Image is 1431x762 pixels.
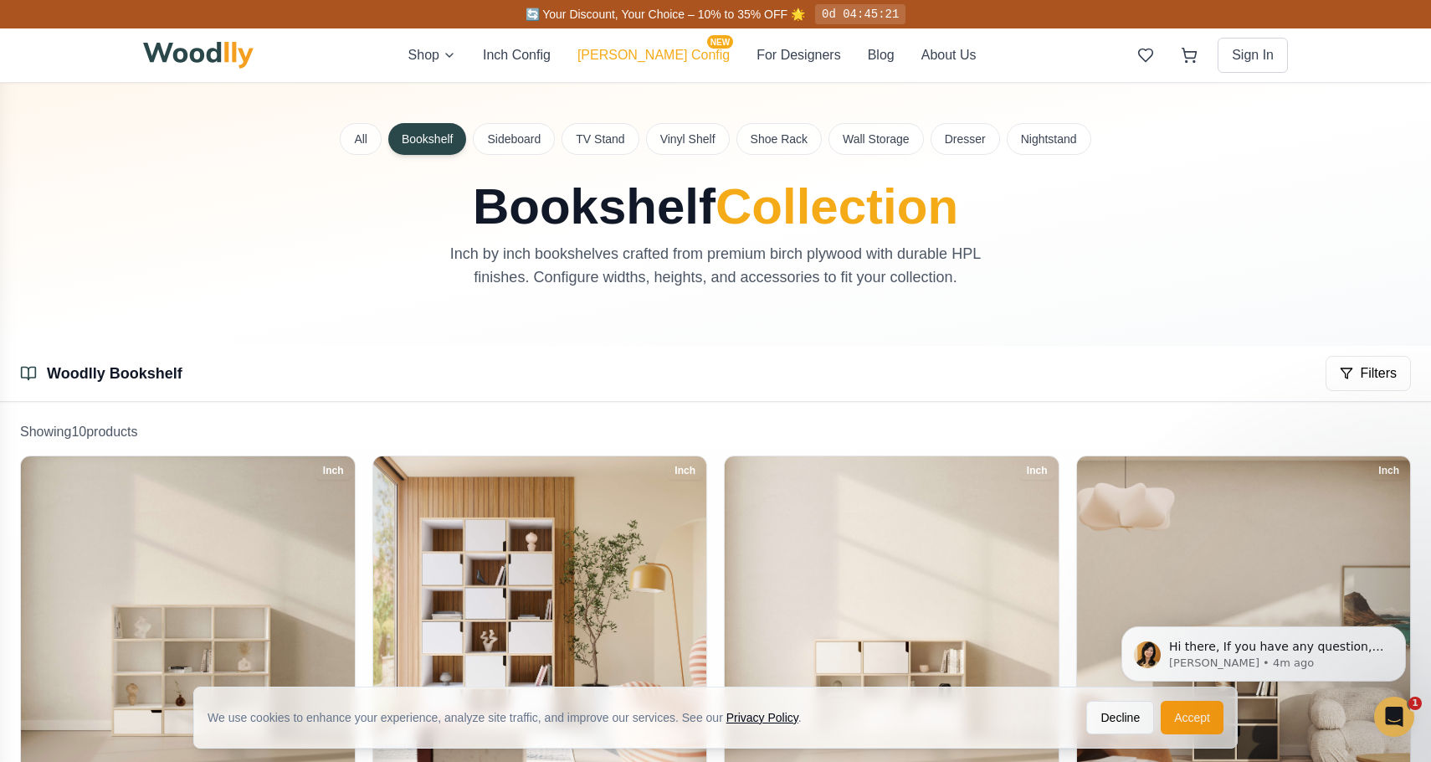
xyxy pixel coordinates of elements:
[143,42,254,69] img: Woodlly
[1374,697,1414,737] iframe: Intercom live chat
[736,123,822,155] button: Shoe Rack
[815,4,905,24] div: 0d 04:45:21
[340,123,382,155] button: All
[646,123,730,155] button: Vinyl Shelf
[483,45,551,65] button: Inch Config
[726,711,798,724] a: Privacy Policy
[1371,461,1407,480] div: Inch
[667,461,703,480] div: Inch
[1086,701,1154,734] button: Decline
[434,242,997,289] p: Inch by inch bookshelves crafted from premium birch plywood with durable HPL finishes. Configure ...
[20,422,1411,442] p: Showing 10 product s
[921,45,977,65] button: About Us
[1161,701,1223,734] button: Accept
[341,182,1090,232] h1: Bookshelf
[715,178,958,234] span: Collection
[315,461,351,480] div: Inch
[828,123,924,155] button: Wall Storage
[1096,591,1431,717] iframe: Intercom notifications message
[868,45,895,65] button: Blog
[707,35,733,49] span: NEW
[1360,363,1397,384] span: Filters
[473,123,555,155] button: Sideboard
[1408,697,1422,710] span: 1
[1007,123,1091,155] button: Nightstand
[577,45,730,65] button: [PERSON_NAME] ConfigNEW
[757,45,840,65] button: For Designers
[526,8,805,21] span: 🔄 Your Discount, Your Choice – 10% to 35% OFF 🌟
[47,365,182,382] a: Woodlly Bookshelf
[1218,38,1288,73] button: Sign In
[931,123,1000,155] button: Dresser
[1326,356,1411,391] button: Filters
[562,123,639,155] button: TV Stand
[388,123,466,155] button: Bookshelf
[1019,461,1055,480] div: Inch
[408,45,456,65] button: Shop
[208,709,815,726] div: We use cookies to enhance your experience, analyze site traffic, and improve our services. See our .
